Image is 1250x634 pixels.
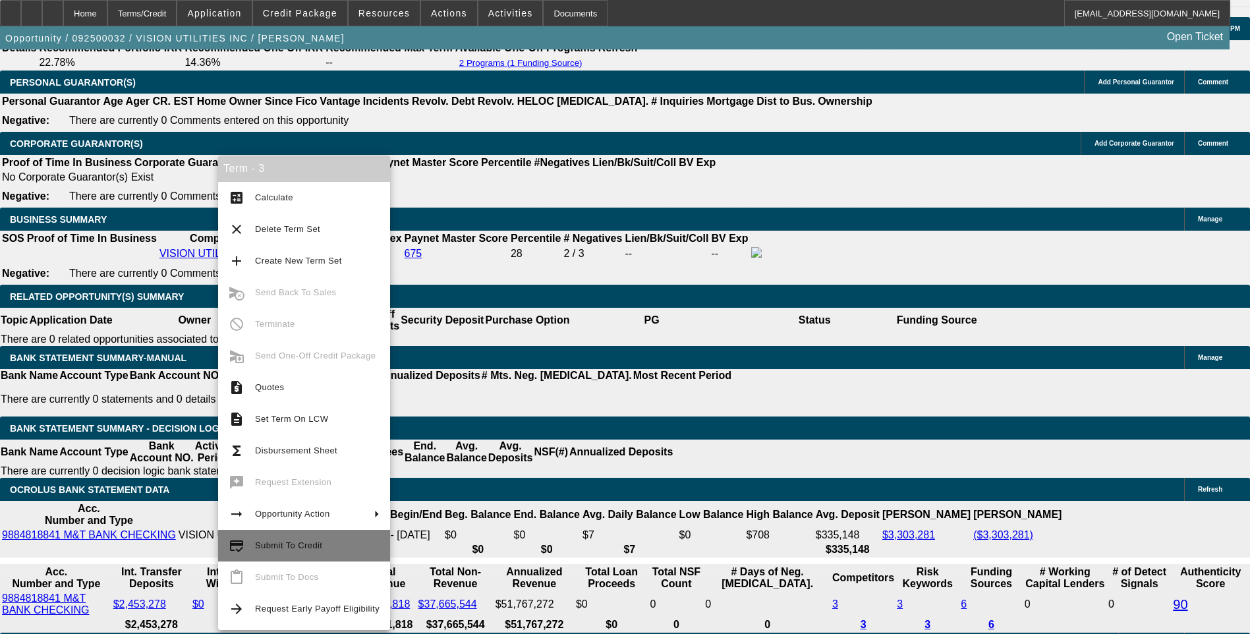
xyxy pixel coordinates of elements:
mat-icon: clear [229,221,244,237]
td: $0 [679,529,745,542]
b: Fico [295,96,317,107]
th: High Balance [745,502,813,527]
b: Corporate Guarantor [134,157,239,168]
span: Disbursement Sheet [255,446,337,455]
mat-icon: request_quote [229,380,244,395]
mat-icon: description [229,411,244,427]
span: Create New Term Set [255,256,342,266]
a: $3,303,281 [882,529,935,540]
th: $7 [582,543,677,556]
span: Manage [1198,354,1222,361]
th: [PERSON_NAME] [882,502,971,527]
th: Proof of Time In Business [26,232,157,245]
b: Ager CR. EST [126,96,194,107]
th: Annualized Deposits [569,440,673,465]
th: # Days of Neg. [MEDICAL_DATA]. [704,565,830,591]
td: [DATE] - [DATE] [354,529,443,542]
a: $0 [192,598,204,610]
div: $51,767,272 [496,598,573,610]
th: SOS [1,232,25,245]
button: Application [177,1,251,26]
th: Status [733,308,896,333]
a: $2,453,278 [113,598,166,610]
span: Request Early Payoff Eligibility [255,604,380,614]
b: Revolv. HELOC [MEDICAL_DATA]. [478,96,649,107]
th: Funding Source [896,308,978,333]
th: Account Type [59,440,129,465]
th: # Working Capital Lenders [1024,565,1106,591]
b: Revolv. Debt [412,96,475,107]
th: Proof of Time In Business [1,156,132,169]
b: Percentile [481,157,531,168]
a: 3 [897,598,903,610]
span: Comment [1198,78,1228,86]
th: Bank Account NO. [129,369,223,382]
b: Percentile [511,233,561,244]
th: Avg. Balance [445,440,487,465]
b: #Negatives [534,157,590,168]
mat-icon: functions [229,443,244,459]
div: 2 / 3 [563,248,622,260]
div: 28 [511,248,561,260]
th: Beg. Balance [444,502,511,527]
th: End. Balance [513,502,581,527]
th: Authenticity Score [1172,565,1249,591]
td: $0 [444,529,511,542]
th: $335,148 [815,543,880,556]
a: 3 [924,619,930,630]
th: 0 [649,618,703,631]
b: Home Owner Since [197,96,293,107]
th: NSF(#) [533,440,569,465]
span: Comment [1198,140,1228,147]
b: BV Exp [712,233,749,244]
a: 675 [405,248,422,259]
th: Low Balance [679,502,745,527]
td: -- [325,56,453,69]
b: Ownership [818,96,872,107]
th: $0 [444,543,511,556]
span: CORPORATE GUARANTOR(S) [10,138,143,149]
mat-icon: arrow_right_alt [229,506,244,522]
td: 22.78% [38,56,183,69]
th: Int. Transfer Withdrawals [192,565,283,591]
mat-icon: calculate [229,190,244,206]
th: Avg. Deposit [815,502,880,527]
th: Owner [113,308,276,333]
span: BUSINESS SUMMARY [10,214,107,225]
span: There are currently 0 Comments entered on this opportunity [69,190,349,202]
td: $7 [582,529,677,542]
td: -- [711,246,749,261]
th: Annualized Revenue [495,565,574,591]
b: BV Exp [679,157,716,168]
b: Paynet Master Score [375,157,478,168]
span: Calculate [255,192,293,202]
td: $335,148 [815,529,880,542]
th: $0 [575,618,648,631]
td: 14.36% [184,56,324,69]
span: OCROLUS BANK STATEMENT DATA [10,484,169,495]
span: Credit Package [263,8,337,18]
th: Avg. Deposits [488,440,534,465]
b: Lien/Bk/Suit/Coll [592,157,676,168]
a: 6 [961,598,967,610]
button: Actions [421,1,477,26]
span: Opportunity / 092500032 / VISION UTILITIES INC / [PERSON_NAME] [5,33,345,43]
a: 3 [832,598,838,610]
th: Activity Period [194,440,234,465]
b: Negative: [2,190,49,202]
th: Period Begin/End [354,502,443,527]
th: Risk Keywords [896,565,959,591]
th: [PERSON_NAME] [973,502,1062,527]
th: $0 [513,543,581,556]
span: RELATED OPPORTUNITY(S) SUMMARY [10,291,184,302]
th: Purchase Option [484,308,570,333]
mat-icon: arrow_forward [229,601,244,617]
span: Application [187,8,241,18]
td: 0 [704,592,830,617]
td: VISION UTILITIES INC OPERATING [178,529,353,542]
span: Activities [488,8,533,18]
td: No Corporate Guarantor(s) Exist [1,171,722,184]
span: BANK STATEMENT SUMMARY-MANUAL [10,353,186,363]
b: # Negatives [563,233,622,244]
span: Submit To Credit [255,540,322,550]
